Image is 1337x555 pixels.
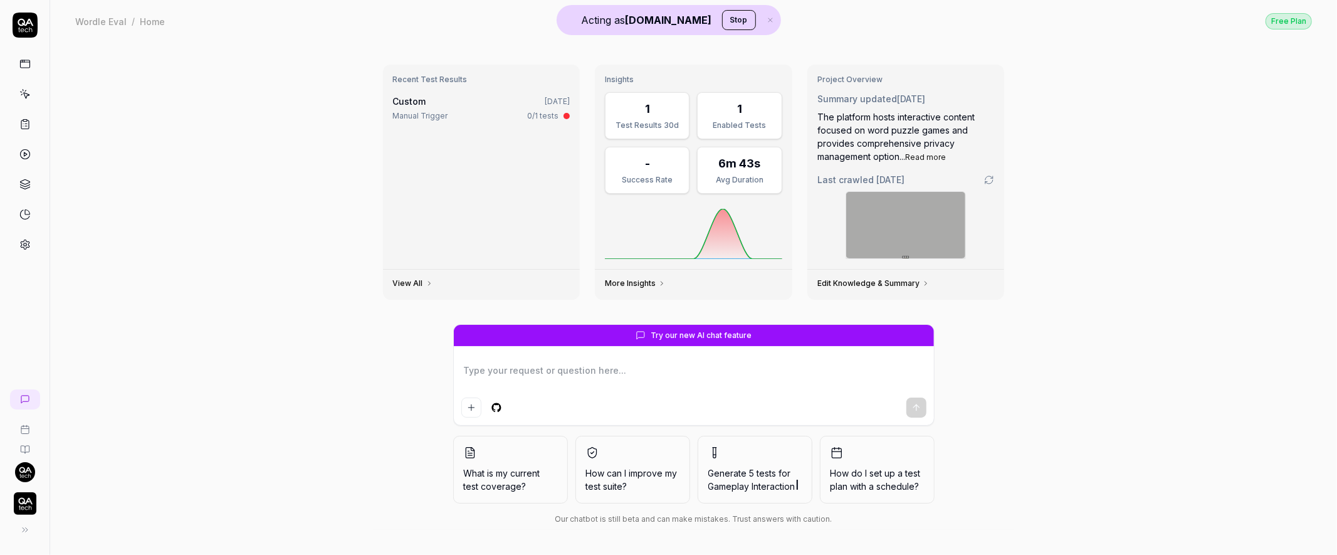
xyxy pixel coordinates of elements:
[817,93,897,104] span: Summary updated
[613,174,681,186] div: Success Rate
[831,467,924,493] span: How do I set up a test plan with a schedule?
[817,173,904,186] span: Last crawled
[545,97,570,106] time: [DATE]
[75,15,127,28] div: Wordle Eval
[575,436,690,504] button: How can I improve my test suite?
[613,120,681,131] div: Test Results 30d
[605,75,782,85] h3: Insights
[393,75,570,85] h3: Recent Test Results
[722,10,756,30] button: Stop
[464,467,557,493] span: What is my current test coverage?
[705,120,773,131] div: Enabled Tests
[132,15,135,28] div: /
[461,398,481,418] button: Add attachment
[698,436,812,504] button: Generate 5 tests forGameplay Interaction
[140,15,165,28] div: Home
[645,100,650,117] div: 1
[905,152,946,163] button: Read more
[897,93,925,104] time: [DATE]
[651,330,752,341] span: Try our new AI chat feature
[393,110,448,122] div: Manual Trigger
[5,435,45,455] a: Documentation
[708,467,802,493] span: Generate 5 tests for
[645,155,650,172] div: -
[5,482,45,517] button: QA Tech Logo
[393,278,433,288] a: View All
[737,100,742,117] div: 1
[393,96,426,107] span: Custom
[391,92,573,124] a: Custom[DATE]Manual Trigger0/1 tests
[605,278,666,288] a: More Insights
[817,112,975,162] span: The platform hosts interactive content focused on word puzzle games and provides comprehensive pr...
[719,155,761,172] div: 6m 43s
[984,175,994,185] a: Go to crawling settings
[817,278,930,288] a: Edit Knowledge & Summary
[15,462,35,482] img: 7ccf6c19-61ad-4a6c-8811-018b02a1b829.jpg
[586,467,679,493] span: How can I improve my test suite?
[5,415,45,435] a: Book a call with us
[453,514,935,525] div: Our chatbot is still beta and can make mistakes. Trust answers with caution.
[14,492,36,515] img: QA Tech Logo
[705,174,773,186] div: Avg Duration
[527,110,558,122] div: 0/1 tests
[846,192,965,258] img: Screenshot
[10,389,40,410] a: New conversation
[876,174,904,185] time: [DATE]
[453,436,568,504] button: What is my current test coverage?
[1266,13,1312,29] a: Free Plan
[708,481,795,492] span: Gameplay Interaction
[817,75,995,85] h3: Project Overview
[820,436,935,504] button: How do I set up a test plan with a schedule?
